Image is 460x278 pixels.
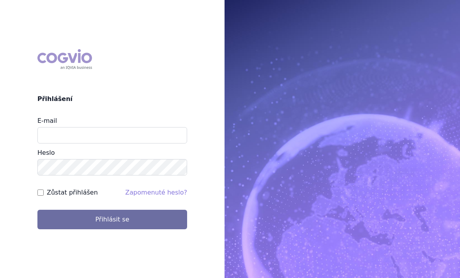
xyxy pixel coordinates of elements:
[37,149,55,156] label: Heslo
[37,117,57,124] label: E-mail
[37,94,187,104] h2: Přihlášení
[37,49,92,69] div: COGVIO
[37,210,187,229] button: Přihlásit se
[125,189,187,196] a: Zapomenuté heslo?
[47,188,98,197] label: Zůstat přihlášen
